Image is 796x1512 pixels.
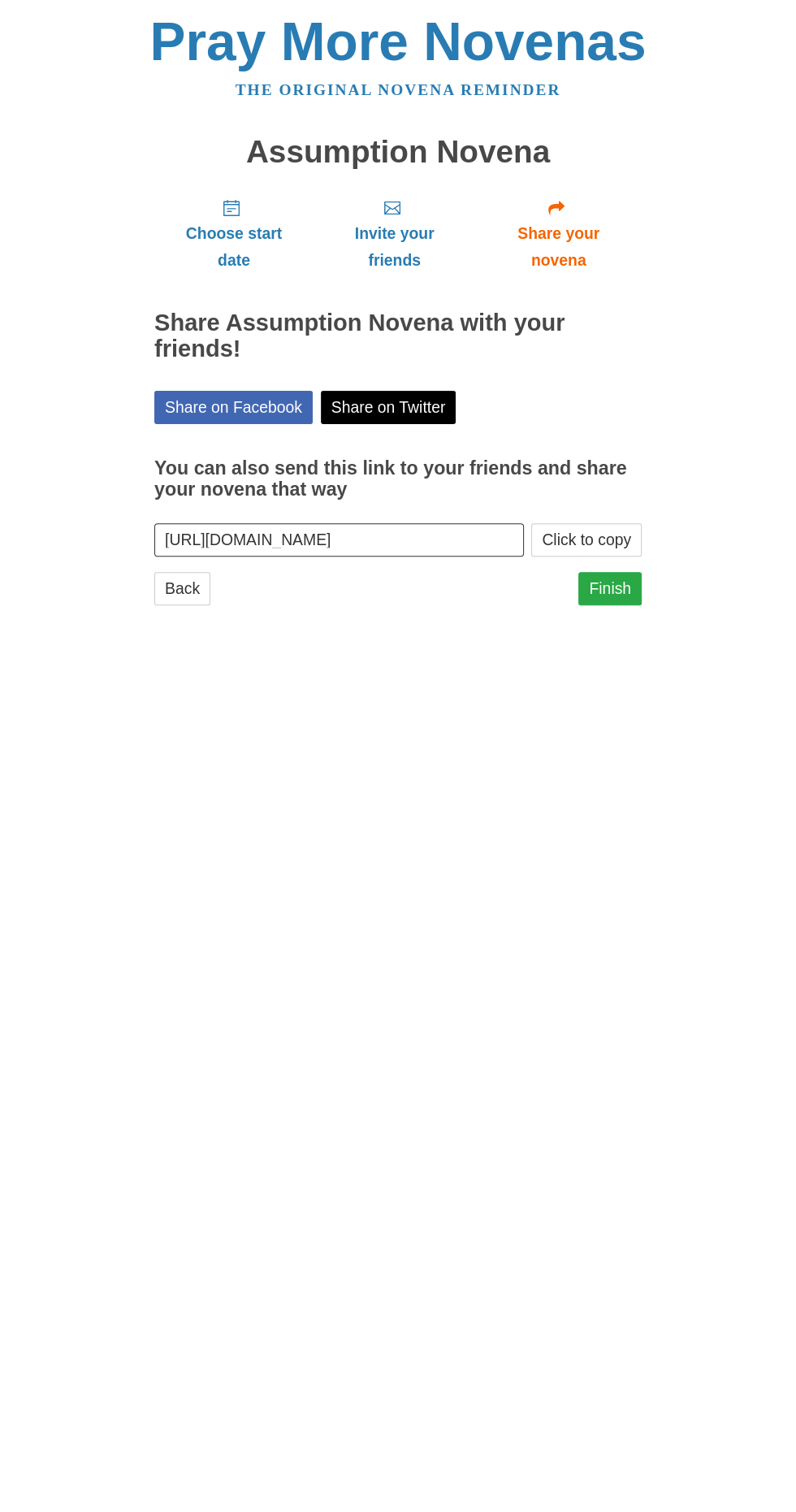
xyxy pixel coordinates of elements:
a: Share on Twitter [321,391,456,424]
a: Share your novena [475,185,642,282]
a: The original novena reminder [236,81,561,98]
a: Invite your friends [314,185,475,282]
a: Pray More Novenas [150,11,647,71]
button: Click to copy [531,523,642,557]
span: Choose start date [171,220,297,274]
h1: Assumption Novena [154,135,642,170]
h3: You can also send this link to your friends and share your novena that way [154,458,642,500]
a: Choose start date [154,185,314,282]
a: Finish [578,572,642,605]
a: Share on Facebook [154,391,313,424]
span: Invite your friends [330,220,459,274]
h2: Share Assumption Novena with your friends! [154,310,642,362]
span: Share your novena [491,220,625,274]
a: Back [154,572,210,605]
